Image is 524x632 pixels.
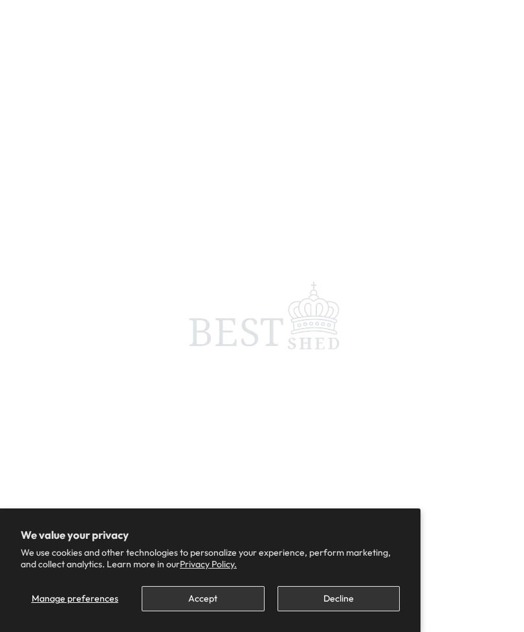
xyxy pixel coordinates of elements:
[21,547,400,570] p: We use cookies and other technologies to personalize your experience, perform marketing, and coll...
[142,586,264,611] button: Accept
[21,586,129,611] button: Manage preferences
[21,529,400,541] h2: We value your privacy
[278,586,400,611] button: Decline
[32,593,118,604] span: Manage preferences
[180,558,237,570] a: Privacy Policy.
